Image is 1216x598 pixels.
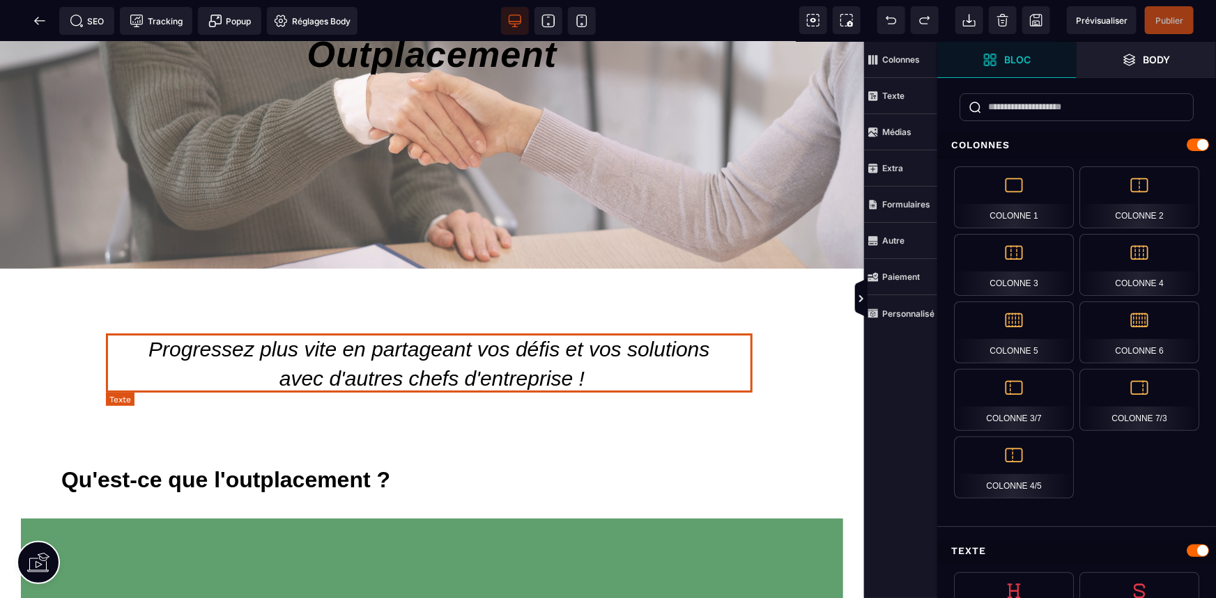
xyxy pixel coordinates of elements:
span: Favicon [267,7,357,35]
div: Colonne 1 [954,166,1074,228]
div: Colonne 6 [1079,301,1199,363]
strong: Personnalisé [882,308,934,319]
span: Métadata SEO [59,7,114,35]
strong: Bloc [1004,54,1031,65]
span: Aperçu [1067,6,1137,34]
span: Texte [864,78,937,114]
strong: Médias [882,127,911,137]
span: Tracking [130,14,183,28]
span: Ouvrir les blocs [937,42,1077,78]
span: Nettoyage [989,6,1017,34]
span: SEO [70,14,105,28]
div: Colonne 3 [954,234,1074,296]
strong: Body [1144,54,1171,65]
strong: Formulaires [882,199,930,210]
div: Texte [937,538,1216,564]
span: Prévisualiser [1076,15,1128,26]
span: Colonnes [864,42,937,78]
div: Colonne 3/7 [954,369,1074,431]
span: Retour [26,7,54,35]
span: Importer [955,6,983,34]
strong: Texte [882,91,905,101]
strong: Paiement [882,272,920,282]
span: Réglages Body [274,14,351,28]
i: Progressez plus vite en partageant vos défis et vos solutions avec d'autres chefs d'entreprise ! [148,296,716,348]
div: Colonnes [937,132,1216,158]
strong: Autre [882,235,905,246]
div: Qu'est-ce que l'outplacement ? [21,425,843,451]
span: Rétablir [911,6,939,34]
div: Colonne 7/3 [1079,369,1199,431]
span: Afficher les vues [937,278,951,320]
span: Publier [1155,15,1183,26]
span: Personnalisé [864,295,937,331]
span: Ouvrir les calques [1077,42,1216,78]
div: Colonne 5 [954,301,1074,363]
span: Code de suivi [120,7,192,35]
span: Autre [864,223,937,259]
span: Capture d'écran [833,6,861,34]
span: Voir les composants [799,6,827,34]
span: Voir bureau [501,7,529,35]
strong: Colonnes [882,54,920,65]
span: Voir tablette [534,7,562,35]
span: Voir mobile [568,7,596,35]
span: Paiement [864,259,937,295]
strong: Extra [882,163,903,173]
span: Défaire [877,6,905,34]
div: Colonne 2 [1079,166,1199,228]
div: Colonne 4/5 [954,436,1074,498]
span: Extra [864,150,937,187]
span: Enregistrer le contenu [1145,6,1194,34]
span: Créer une alerte modale [198,7,261,35]
div: Colonne 4 [1079,234,1199,296]
span: Formulaires [864,187,937,223]
span: Popup [208,14,252,28]
span: Médias [864,114,937,150]
span: Enregistrer [1022,6,1050,34]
